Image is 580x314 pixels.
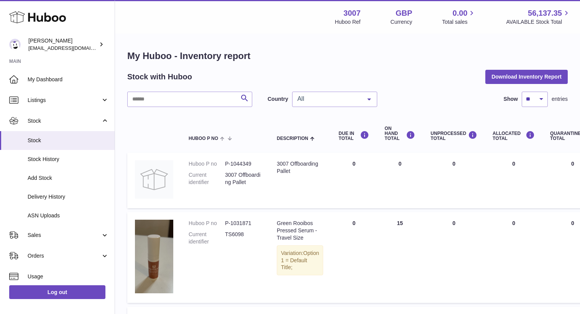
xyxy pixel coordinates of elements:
div: UNPROCESSED Total [430,131,477,141]
span: 0.00 [453,8,468,18]
img: bevmay@maysama.com [9,39,21,50]
button: Download Inventory Report [485,70,568,84]
td: 0 [423,212,485,303]
div: Variation: [277,245,323,276]
span: Option 1 = Default Title; [281,250,319,271]
div: DUE IN TOTAL [338,131,369,141]
td: 0 [485,212,542,303]
span: Description [277,136,308,141]
dt: Current identifier [189,231,225,245]
dd: P-1044349 [225,160,261,168]
div: ALLOCATED Total [493,131,535,141]
div: Green Rooibos Pressed Serum - Travel Size [277,220,323,242]
span: ASN Uploads [28,212,109,219]
div: ON HAND Total [384,126,415,141]
h1: My Huboo - Inventory report [127,50,568,62]
a: 56,137.35 AVAILABLE Stock Total [506,8,571,26]
div: Huboo Ref [335,18,361,26]
span: Stock [28,117,101,125]
a: Log out [9,285,105,299]
img: product image [135,160,173,199]
strong: 3007 [343,8,361,18]
dd: P-1031871 [225,220,261,227]
span: Stock [28,137,109,144]
h2: Stock with Huboo [127,72,192,82]
img: product image [135,220,173,293]
span: 56,137.35 [528,8,562,18]
div: Currency [391,18,412,26]
dt: Huboo P no [189,220,225,227]
span: All [296,95,361,103]
span: Total sales [442,18,476,26]
strong: GBP [396,8,412,18]
div: [PERSON_NAME] [28,37,97,52]
span: Listings [28,97,101,104]
span: AVAILABLE Stock Total [506,18,571,26]
td: 0 [377,153,423,208]
td: 0 [485,153,542,208]
dd: TS6098 [225,231,261,245]
span: Huboo P no [189,136,218,141]
td: 15 [377,212,423,303]
td: 0 [423,153,485,208]
span: Sales [28,232,101,239]
span: My Dashboard [28,76,109,83]
span: entries [552,95,568,103]
dt: Huboo P no [189,160,225,168]
td: 0 [331,212,377,303]
span: Usage [28,273,109,280]
a: 0.00 Total sales [442,8,476,26]
span: [EMAIL_ADDRESS][DOMAIN_NAME] [28,45,113,51]
span: Delivery History [28,193,109,201]
label: Country [268,95,288,103]
span: Stock History [28,156,109,163]
dd: 3007 Offboarding Pallet [225,171,261,186]
span: Add Stock [28,174,109,182]
label: Show [504,95,518,103]
span: 0 [571,161,574,167]
div: 3007 Offboarding Pallet [277,160,323,175]
dt: Current identifier [189,171,225,186]
span: Orders [28,252,101,260]
span: 0 [571,220,574,226]
td: 0 [331,153,377,208]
